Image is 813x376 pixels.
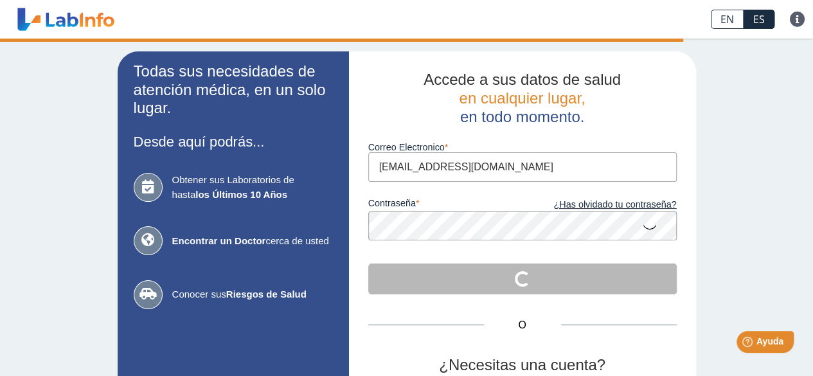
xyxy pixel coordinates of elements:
b: Riesgos de Salud [226,289,307,300]
span: en cualquier lugar, [459,89,585,107]
b: los Últimos 10 Años [195,189,287,200]
a: EN [711,10,744,29]
a: ES [744,10,774,29]
iframe: Help widget launcher [699,326,799,362]
h2: ¿Necesitas una cuenta? [368,356,677,375]
h3: Desde aquí podrás... [134,134,333,150]
label: contraseña [368,198,523,212]
span: Obtener sus Laboratorios de hasta [172,173,333,202]
a: ¿Has olvidado tu contraseña? [523,198,677,212]
h2: Todas sus necesidades de atención médica, en un solo lugar. [134,62,333,118]
span: en todo momento. [460,108,584,125]
span: Conocer sus [172,287,333,302]
b: Encontrar un Doctor [172,235,266,246]
span: Accede a sus datos de salud [424,71,621,88]
span: O [484,318,561,333]
label: Correo Electronico [368,142,677,152]
span: cerca de usted [172,234,333,249]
